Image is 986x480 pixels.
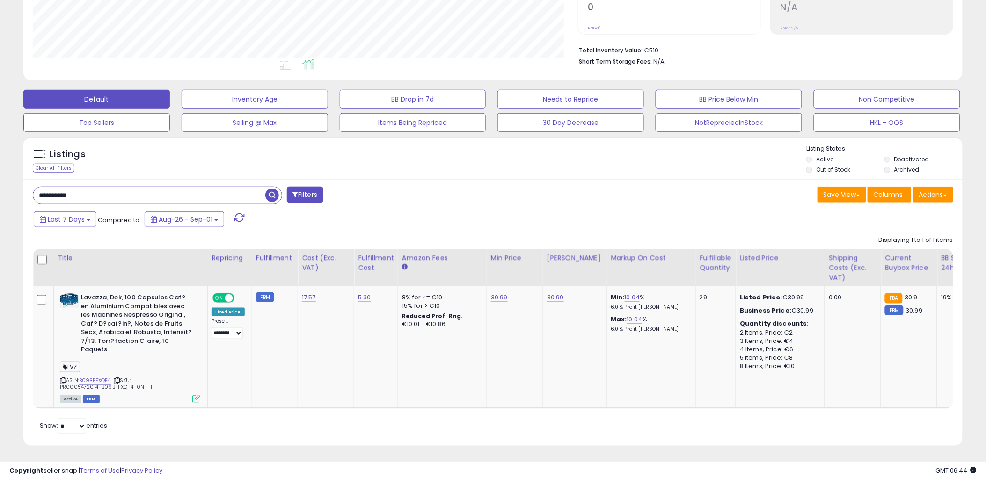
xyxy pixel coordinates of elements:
div: €10.01 - €10.86 [402,320,480,328]
img: 41eWtfMNkfL._SL40_.jpg [60,293,79,308]
b: Quantity discounts [740,319,807,328]
span: FBM [83,395,100,403]
button: Filters [287,187,323,203]
span: Aug-26 - Sep-01 [159,215,212,224]
button: Non Competitive [814,90,960,109]
span: 30.9 [905,293,918,302]
p: 6.01% Profit [PERSON_NAME] [611,326,688,333]
b: Min: [611,293,625,302]
div: 8 Items, Price: €10 [740,362,818,371]
div: 3 Items, Price: €4 [740,337,818,345]
span: Compared to: [98,216,141,225]
button: Save View [818,187,866,203]
span: Show: entries [40,421,107,430]
div: Shipping Costs (Exc. VAT) [829,253,877,283]
div: 2 Items, Price: €2 [740,328,818,337]
small: Prev: 0 [588,25,601,31]
div: Current Buybox Price [885,253,933,273]
span: ON [213,294,225,302]
span: | SKU: PR0005472014_B09BFFXQF4_0N_FPF [60,377,156,391]
div: Fulfillment [256,253,294,263]
div: €30.99 [740,306,818,315]
button: Default [23,90,170,109]
button: BB Drop in 7d [340,90,486,109]
b: Listed Price: [740,293,782,302]
a: 30.99 [547,293,564,302]
span: OFF [233,294,248,302]
th: The percentage added to the cost of goods (COGS) that forms the calculator for Min & Max prices. [607,249,696,286]
div: 15% for > €10 [402,302,480,310]
a: 5.30 [358,293,371,302]
div: Min Price [491,253,539,263]
button: Items Being Repriced [340,113,486,132]
div: 4 Items, Price: €6 [740,345,818,354]
label: Out of Stock [816,166,850,174]
div: % [611,293,688,311]
div: 5 Items, Price: €8 [740,354,818,362]
h5: Listings [50,148,86,161]
label: Archived [894,166,920,174]
small: FBM [256,292,274,302]
button: NotRepreciedInStock [656,113,802,132]
span: 2025-09-9 06:44 GMT [936,466,977,475]
div: Markup on Cost [611,253,692,263]
div: Listed Price [740,253,821,263]
div: Displaying 1 to 1 of 1 items [879,236,953,245]
small: FBA [885,293,902,304]
span: All listings currently available for purchase on Amazon [60,395,81,403]
span: LVZ [60,362,80,372]
b: Total Inventory Value: [579,46,643,54]
a: Privacy Policy [121,466,162,475]
p: Listing States: [806,145,963,153]
div: Amazon Fees [402,253,483,263]
div: : [740,320,818,328]
span: Last 7 Days [48,215,85,224]
div: 0.00 [829,293,874,302]
div: Title [58,253,204,263]
button: BB Price Below Min [656,90,802,109]
div: Preset: [212,318,245,339]
div: €30.99 [740,293,818,302]
button: 30 Day Decrease [497,113,644,132]
a: 30.99 [491,293,508,302]
button: Needs to Reprice [497,90,644,109]
b: Business Price: [740,306,791,315]
div: Clear All Filters [33,164,74,173]
label: Active [816,155,833,163]
span: N/A [654,57,665,66]
div: Cost (Exc. VAT) [302,253,350,273]
div: Fulfillment Cost [358,253,394,273]
b: Lavazza, Dek, 100 Capsules Caf? en Aluminium Compatibles avec les Machines Nespresso Original, Ca... [81,293,195,356]
div: 19% [941,293,972,302]
button: Aug-26 - Sep-01 [145,211,224,227]
button: HKL - OOS [814,113,960,132]
button: Last 7 Days [34,211,96,227]
strong: Copyright [9,466,44,475]
div: Repricing [212,253,248,263]
span: 30.99 [906,306,923,315]
div: % [611,315,688,333]
div: seller snap | | [9,466,162,475]
div: Fixed Price [212,308,245,316]
p: 6.01% Profit [PERSON_NAME] [611,304,688,311]
b: Short Term Storage Fees: [579,58,652,65]
div: [PERSON_NAME] [547,253,603,263]
h2: N/A [781,2,953,15]
div: ASIN: [60,293,200,402]
h2: 0 [588,2,760,15]
button: Inventory Age [182,90,328,109]
div: BB Share 24h. [941,253,975,273]
a: B09BFFXQF4 [79,377,111,385]
a: 10.04 [625,293,640,302]
div: 29 [700,293,729,302]
a: 17.57 [302,293,316,302]
button: Top Sellers [23,113,170,132]
small: FBM [885,305,903,315]
b: Reduced Prof. Rng. [402,312,463,320]
small: Amazon Fees. [402,263,408,271]
a: Terms of Use [80,466,120,475]
div: 8% for <= €10 [402,293,480,302]
button: Selling @ Max [182,113,328,132]
small: Prev: N/A [781,25,799,31]
b: Max: [611,315,627,324]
